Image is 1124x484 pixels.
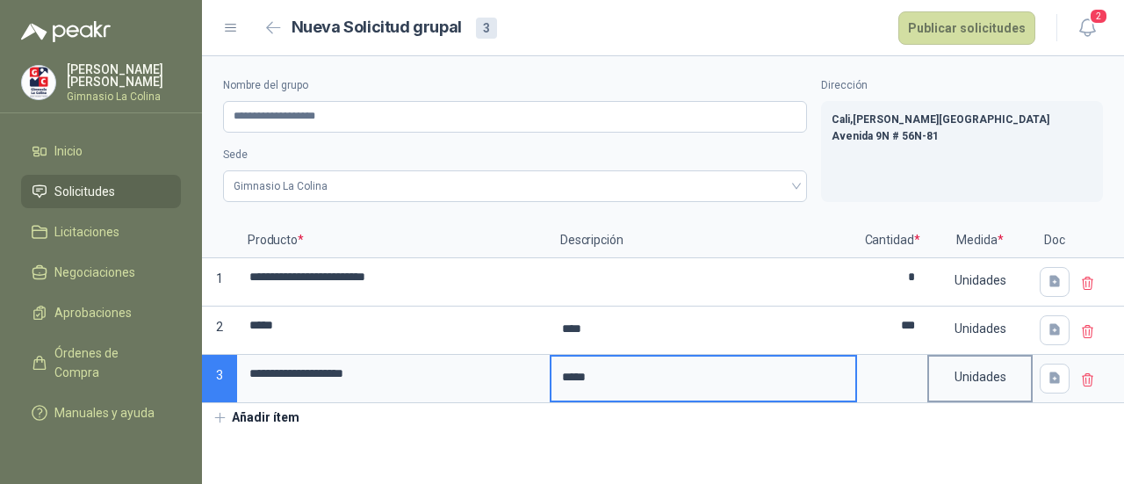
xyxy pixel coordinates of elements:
span: Gimnasio La Colina [234,173,796,199]
p: 2 [202,307,237,355]
p: Cali , [PERSON_NAME][GEOGRAPHIC_DATA] [832,112,1092,128]
a: Aprobaciones [21,296,181,329]
span: 2 [1089,8,1108,25]
button: 2 [1071,12,1103,44]
span: Órdenes de Compra [54,343,164,382]
div: 3 [476,18,497,39]
p: Doc [1033,223,1077,258]
img: Logo peakr [21,21,111,42]
label: Dirección [821,77,1103,94]
p: Gimnasio La Colina [67,91,181,102]
a: Inicio [21,134,181,168]
p: 3 [202,355,237,403]
span: Negociaciones [54,263,135,282]
p: 1 [202,258,237,307]
p: [PERSON_NAME] [PERSON_NAME] [67,63,181,88]
span: Aprobaciones [54,303,132,322]
h2: Nueva Solicitud grupal [292,15,462,40]
button: Añadir ítem [202,403,310,433]
div: Unidades [929,260,1031,300]
a: Manuales y ayuda [21,396,181,430]
p: Avenida 9N # 56N-81 [832,128,1092,145]
a: Negociaciones [21,256,181,289]
a: Solicitudes [21,175,181,208]
div: Unidades [929,308,1031,349]
span: Licitaciones [54,222,119,242]
div: Unidades [929,357,1031,397]
p: Medida [927,223,1033,258]
p: Descripción [550,223,857,258]
label: Nombre del grupo [223,77,807,94]
a: Licitaciones [21,215,181,249]
label: Sede [223,147,807,163]
span: Solicitudes [54,182,115,201]
p: Producto [237,223,550,258]
a: Órdenes de Compra [21,336,181,389]
p: Cantidad [857,223,927,258]
button: Publicar solicitudes [898,11,1035,45]
img: Company Logo [22,66,55,99]
span: Inicio [54,141,83,161]
span: Manuales y ayuda [54,403,155,423]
